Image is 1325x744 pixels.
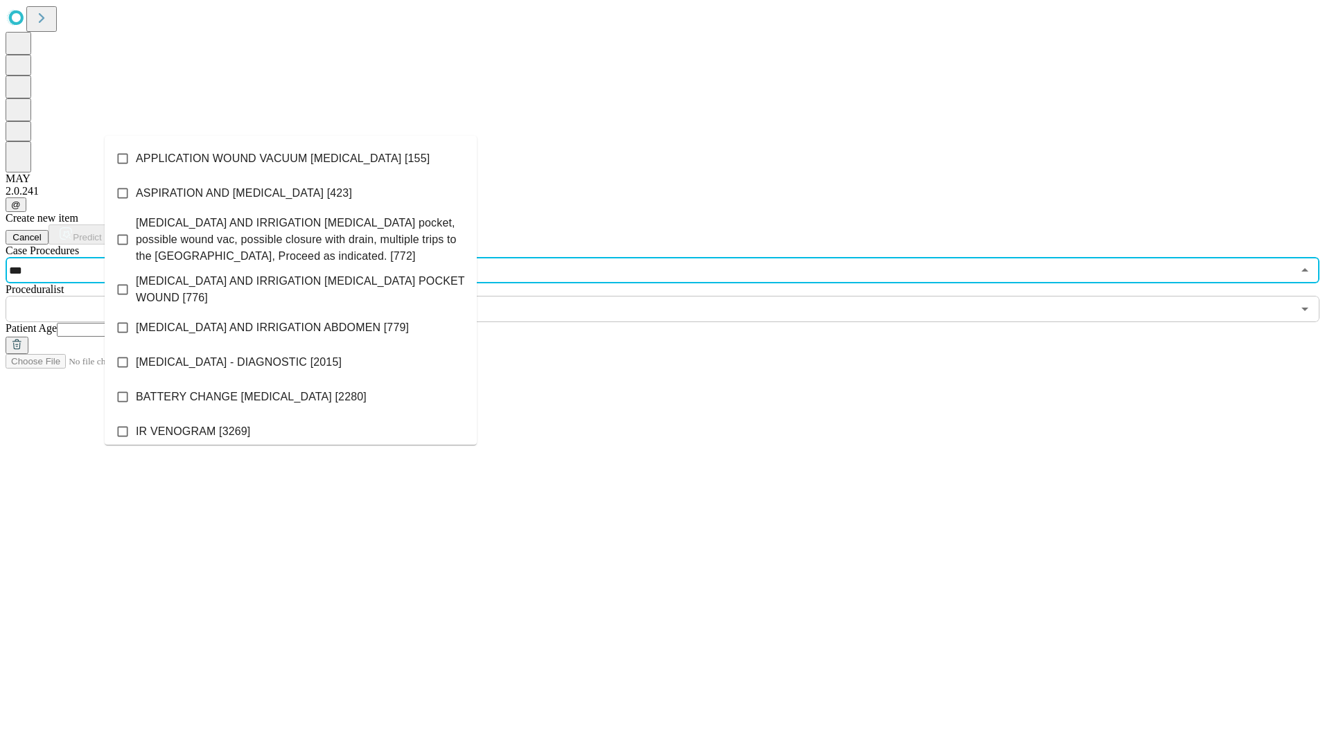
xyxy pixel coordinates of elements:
span: [MEDICAL_DATA] AND IRRIGATION [MEDICAL_DATA] POCKET WOUND [776] [136,273,466,306]
span: Scheduled Procedure [6,245,79,256]
span: Cancel [12,232,42,242]
span: Create new item [6,212,78,224]
span: [MEDICAL_DATA] AND IRRIGATION [MEDICAL_DATA] pocket, possible wound vac, possible closure with dr... [136,215,466,265]
span: @ [11,200,21,210]
button: Cancel [6,230,49,245]
span: Predict [73,232,101,242]
span: Patient Age [6,322,57,334]
button: @ [6,197,26,212]
button: Predict [49,224,112,245]
span: IR VENOGRAM [3269] [136,423,250,440]
span: BATTERY CHANGE [MEDICAL_DATA] [2280] [136,389,367,405]
button: Close [1295,260,1315,280]
span: Proceduralist [6,283,64,295]
div: MAY [6,172,1319,185]
span: [MEDICAL_DATA] - DIAGNOSTIC [2015] [136,354,342,371]
span: ASPIRATION AND [MEDICAL_DATA] [423] [136,185,352,202]
div: 2.0.241 [6,185,1319,197]
button: Open [1295,299,1315,319]
span: APPLICATION WOUND VACUUM [MEDICAL_DATA] [155] [136,150,430,167]
span: [MEDICAL_DATA] AND IRRIGATION ABDOMEN [779] [136,319,409,336]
